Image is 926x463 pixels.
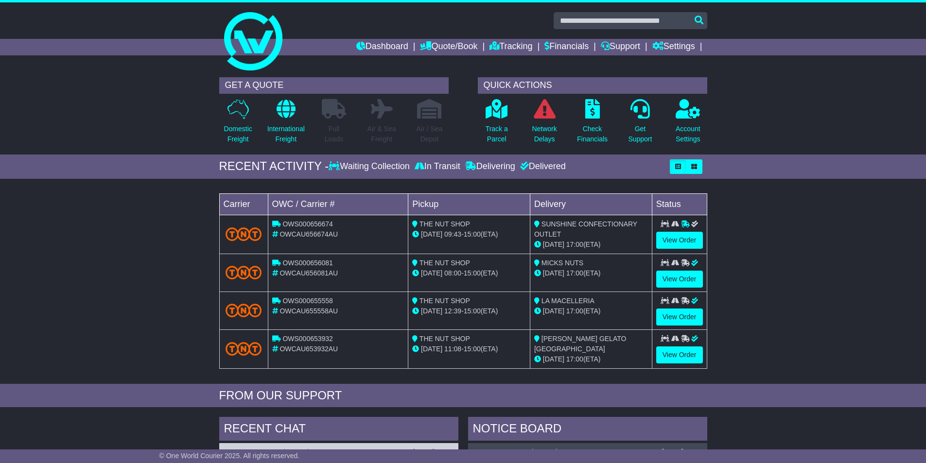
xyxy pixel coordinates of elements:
span: 17:00 [566,307,583,315]
div: ( ) [224,448,454,456]
a: Quote/Book [420,39,477,55]
span: 15:00 [464,307,481,315]
span: THE NUT SHOP [419,297,470,305]
span: MICKS NUTS [542,259,583,267]
a: Track aParcel [485,99,508,150]
span: [DATE] [421,230,442,238]
a: NetworkDelays [531,99,557,150]
a: Tracking [489,39,532,55]
a: GetSupport [628,99,652,150]
div: [DATE] 18:13 [413,448,453,456]
div: - (ETA) [412,268,526,278]
div: Delivering [463,161,518,172]
p: International Freight [267,124,305,144]
p: Full Loads [322,124,346,144]
td: OWC / Carrier # [268,193,408,215]
span: THE NUT SHOP [419,259,470,267]
span: OWS000656674 [282,220,333,228]
span: [PERSON_NAME] GELATO [GEOGRAPHIC_DATA] [534,335,626,353]
a: CheckFinancials [577,99,608,150]
span: 17:00 [566,240,583,248]
div: RECENT ACTIVITY - [219,159,329,173]
p: Network Delays [532,124,557,144]
div: (ETA) [534,268,648,278]
span: OWS000655558 [282,297,333,305]
span: 17:00 [566,355,583,363]
td: Status [652,193,707,215]
p: Check Financials [577,124,608,144]
span: OWCAU653932AU [280,345,338,353]
a: OWCAU655558AU [224,448,283,456]
a: Settings [652,39,695,55]
span: 11:08 [444,345,461,353]
div: Delivered [518,161,566,172]
td: Carrier [219,193,268,215]
a: InternationalFreight [267,99,305,150]
a: Support [601,39,640,55]
span: LA MACELLERIA [542,297,594,305]
a: View Order [656,271,703,288]
a: View Order [656,346,703,363]
img: TNT_Domestic.png [226,304,262,317]
p: Air & Sea Freight [367,124,396,144]
div: ( ) [473,448,702,456]
span: THE NUT SHOP [419,220,470,228]
div: QUICK ACTIONS [478,77,707,94]
div: [DATE] 12:57 [662,448,702,456]
span: 12:39 [444,307,461,315]
span: 09:43 [444,230,461,238]
span: 15:00 [464,345,481,353]
a: View Order [656,309,703,326]
td: Delivery [530,193,652,215]
span: OWCAU655558AU [280,307,338,315]
span: 17:00 [566,269,583,277]
span: OWS000656081 [282,259,333,267]
span: [DATE] [543,240,564,248]
p: Account Settings [676,124,700,144]
div: (ETA) [534,306,648,316]
span: 143871 [285,448,308,456]
img: TNT_Domestic.png [226,266,262,279]
span: OWCAU656081AU [280,269,338,277]
span: OWS000653932 [282,335,333,343]
a: OWCAU655558AU [473,448,531,456]
span: [DATE] [543,355,564,363]
td: Pickup [408,193,530,215]
p: Get Support [628,124,652,144]
span: SUNSHINE CONFECTIONARY OUTLET [534,220,637,238]
a: View Order [656,232,703,249]
a: DomesticFreight [223,99,252,150]
span: 15:00 [464,230,481,238]
p: Air / Sea Depot [417,124,443,144]
span: 143871 [533,448,556,456]
span: [DATE] [543,269,564,277]
div: - (ETA) [412,344,526,354]
a: Financials [544,39,589,55]
a: Dashboard [356,39,408,55]
div: Waiting Collection [329,161,412,172]
span: © One World Courier 2025. All rights reserved. [159,452,300,460]
div: FROM OUR SUPPORT [219,389,707,403]
p: Track a Parcel [486,124,508,144]
span: [DATE] [421,269,442,277]
span: [DATE] [543,307,564,315]
span: 08:00 [444,269,461,277]
img: TNT_Domestic.png [226,342,262,355]
div: - (ETA) [412,229,526,240]
div: RECENT CHAT [219,417,458,443]
p: Domestic Freight [224,124,252,144]
div: GET A QUOTE [219,77,449,94]
a: AccountSettings [675,99,701,150]
div: In Transit [412,161,463,172]
span: THE NUT SHOP [419,335,470,343]
div: NOTICE BOARD [468,417,707,443]
div: (ETA) [534,240,648,250]
span: OWCAU656674AU [280,230,338,238]
span: 15:00 [464,269,481,277]
div: (ETA) [534,354,648,364]
div: - (ETA) [412,306,526,316]
span: [DATE] [421,345,442,353]
span: [DATE] [421,307,442,315]
img: TNT_Domestic.png [226,227,262,240]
